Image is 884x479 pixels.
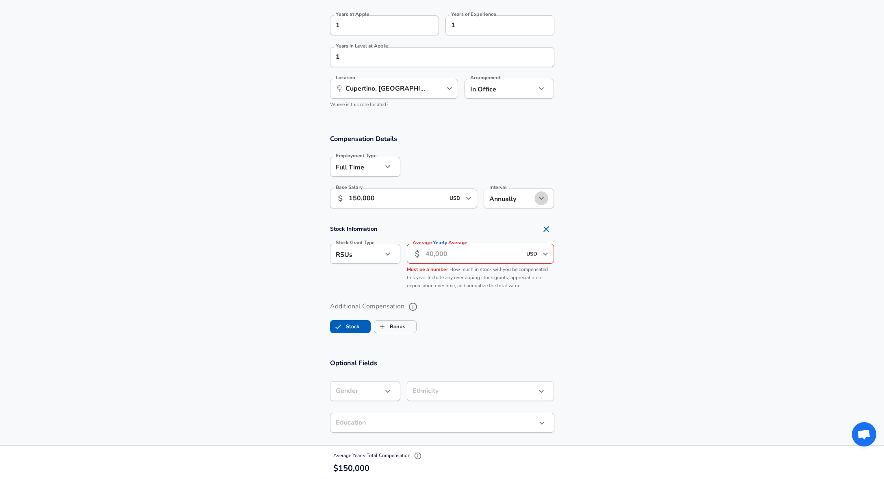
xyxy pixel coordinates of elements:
[336,12,369,17] label: Years at Apple
[330,444,554,458] label: Quick Select Modifiers
[330,101,388,108] span: Where is this role located?
[465,79,524,99] div: In Office
[333,452,424,459] span: Average Yearly Total Compensation
[406,300,420,314] button: help
[336,75,355,80] label: Location
[330,221,554,237] h4: Stock Information
[330,134,554,143] h3: Compensation Details
[433,239,447,246] span: Yearly
[540,248,551,260] button: Open
[413,240,467,245] label: Average Average
[330,320,371,333] button: StockStock
[445,15,536,35] input: 7
[330,15,421,35] input: 0
[330,244,382,264] div: RSUs
[451,12,496,17] label: Years of Experience
[489,185,507,190] label: Interval
[336,185,363,190] label: Base Salary
[463,193,474,204] button: Open
[330,47,536,67] input: 1
[426,244,522,264] input: 40,000
[330,300,554,314] label: Additional Compensation
[330,358,554,368] h3: Optional Fields
[470,75,500,80] label: Arrangement
[336,153,377,158] label: Employment Type
[336,240,375,245] label: Stock Grant Type
[330,157,382,177] div: Full Time
[374,320,417,333] button: BonusBonus
[330,319,346,334] span: Stock
[444,83,455,94] button: Open
[349,189,445,208] input: 100,000
[407,266,548,289] span: How much in stock will you be compensated this year. Include any overlapping stock grants, apprec...
[407,266,448,273] span: Must be a number
[336,43,388,48] label: Years in Level at Apple
[374,319,390,334] span: Bonus
[852,422,876,446] div: Open chat
[484,189,536,208] div: Annually
[330,319,359,334] label: Stock
[538,221,554,237] button: Remove Section
[524,247,540,260] input: USD
[397,444,411,458] button: help
[374,319,405,334] label: Bonus
[412,450,424,462] button: Explain Total Compensation
[447,192,463,205] input: USD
